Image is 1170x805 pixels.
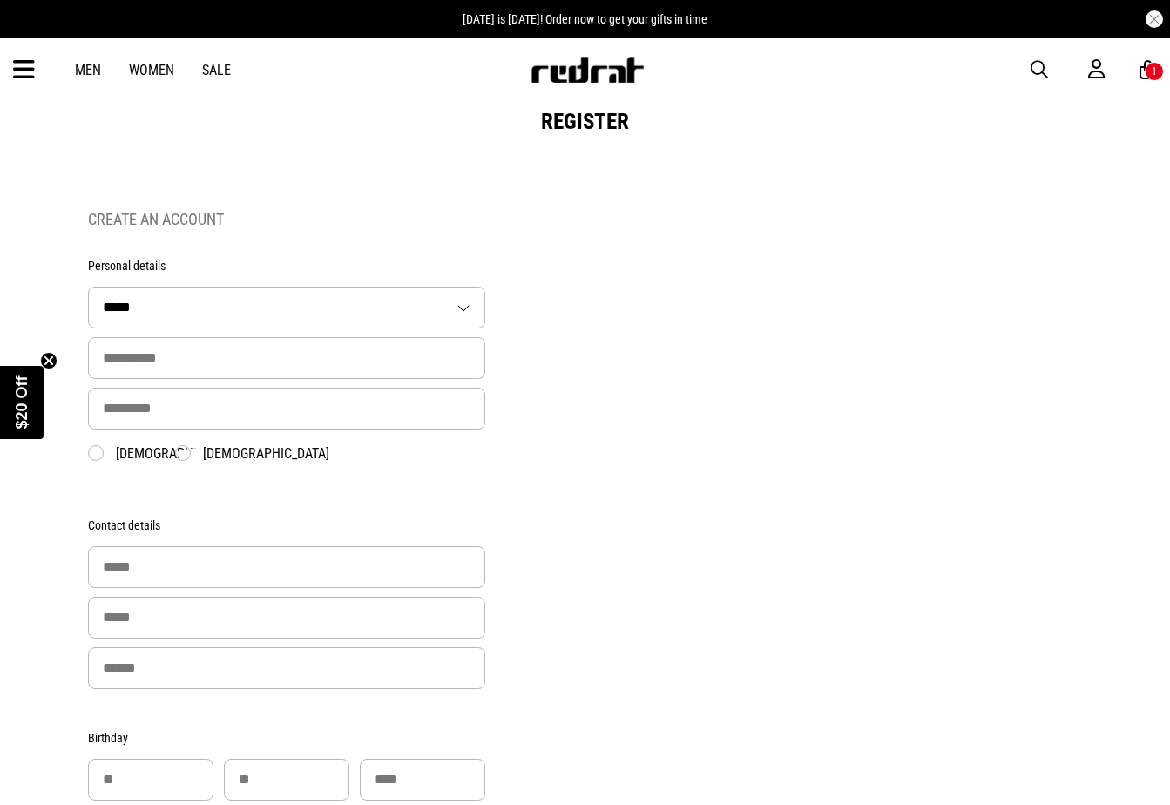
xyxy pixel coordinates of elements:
[88,518,486,546] div: Contact details
[88,445,242,463] label: [DEMOGRAPHIC_DATA]
[530,57,645,83] img: Redrat logo
[75,62,101,78] a: Men
[1140,61,1156,79] a: 1
[88,210,486,228] h2: Create an Account
[202,62,231,78] a: Sale
[175,445,329,463] label: [DEMOGRAPHIC_DATA]
[88,109,1083,134] h1: Register
[463,12,707,26] span: [DATE] is [DATE]! Order now to get your gifts in time
[129,62,174,78] a: Women
[88,731,486,759] div: Birthday
[40,352,57,369] button: Close teaser
[88,259,486,287] div: Personal details
[13,375,30,429] span: $20 Off
[1152,65,1157,78] div: 1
